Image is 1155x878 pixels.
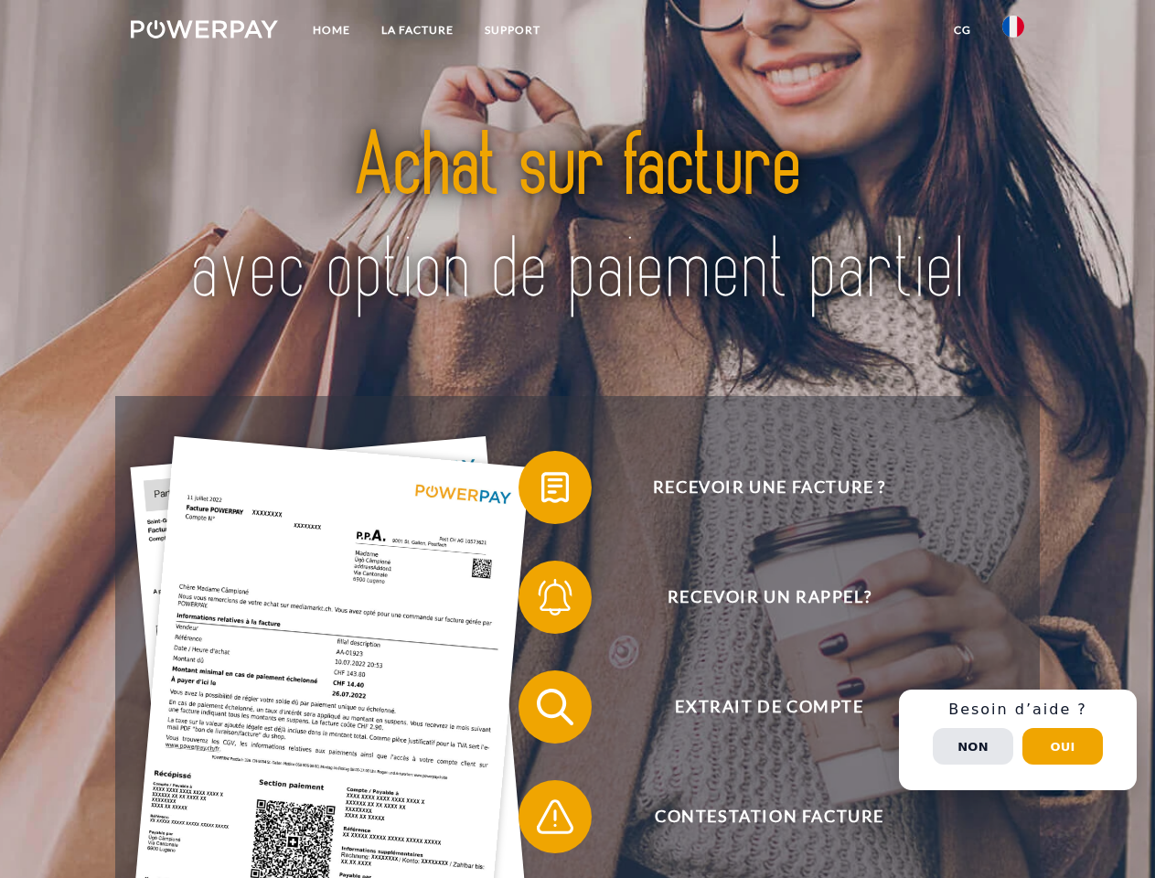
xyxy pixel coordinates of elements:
a: CG [938,14,987,47]
img: logo-powerpay-white.svg [131,20,278,38]
span: Recevoir une facture ? [545,451,993,524]
a: Home [297,14,366,47]
h3: Besoin d’aide ? [910,701,1126,719]
span: Contestation Facture [545,780,993,853]
img: qb_warning.svg [532,794,578,840]
a: Support [469,14,556,47]
button: Extrait de compte [519,670,994,744]
img: fr [1002,16,1024,37]
button: Contestation Facture [519,780,994,853]
button: Recevoir un rappel? [519,561,994,634]
button: Recevoir une facture ? [519,451,994,524]
div: Schnellhilfe [899,690,1137,790]
span: Recevoir un rappel? [545,561,993,634]
img: qb_bill.svg [532,465,578,510]
img: qb_bell.svg [532,574,578,620]
img: qb_search.svg [532,684,578,730]
span: Extrait de compte [545,670,993,744]
button: Oui [1022,728,1103,765]
a: LA FACTURE [366,14,469,47]
img: title-powerpay_fr.svg [175,88,980,350]
button: Non [933,728,1013,765]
